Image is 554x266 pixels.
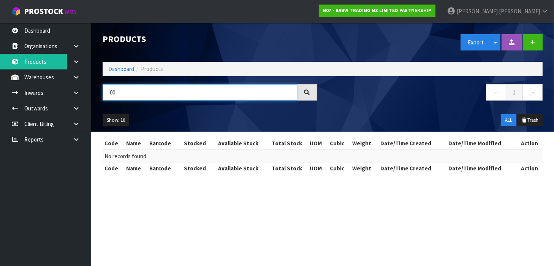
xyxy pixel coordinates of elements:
button: Show: 10 [103,114,129,126]
th: Code [103,162,124,175]
th: Available Stock [211,137,266,150]
th: Barcode [147,137,179,150]
span: ProStock [24,6,63,16]
th: Name [124,137,147,150]
nav: Page navigation [328,84,543,103]
a: Dashboard [108,65,134,72]
a: B07 - BABW TRADING NZ LIMITED PARTNERSHIP [319,5,435,17]
button: ALL [501,114,516,126]
th: Stocked [179,137,211,150]
strong: B07 - BABW TRADING NZ LIMITED PARTNERSHIP [323,7,431,14]
th: Name [124,162,147,175]
th: UOM [308,162,328,175]
span: [PERSON_NAME] [499,8,540,15]
th: Date/Time Modified [446,162,517,175]
button: Export [461,34,491,50]
th: Action [517,137,543,150]
h1: Products [103,34,317,44]
th: Date/Time Modified [446,137,517,150]
th: Total Stock [266,162,308,175]
th: Available Stock [211,162,266,175]
a: ← [486,84,506,101]
th: Date/Time Created [378,162,446,175]
th: UOM [308,137,328,150]
small: WMS [65,8,76,16]
input: Search products [103,84,297,101]
td: No records found. [103,150,543,162]
th: Stocked [179,162,211,175]
a: → [522,84,543,101]
th: Weight [350,137,378,150]
th: Cubic [328,162,351,175]
button: Trash [517,114,543,126]
th: Total Stock [266,137,308,150]
a: 1 [506,84,523,101]
th: Date/Time Created [378,137,446,150]
span: Products [141,65,163,72]
th: Action [517,162,543,175]
th: Code [103,137,124,150]
th: Barcode [147,162,179,175]
th: Cubic [328,137,351,150]
th: Weight [350,162,378,175]
img: cube-alt.png [11,6,21,16]
span: [PERSON_NAME] [457,8,498,15]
